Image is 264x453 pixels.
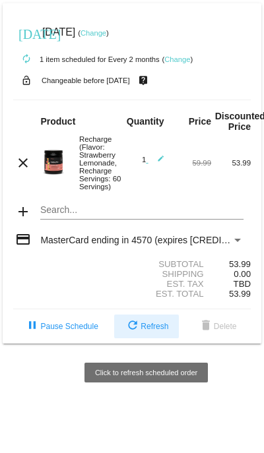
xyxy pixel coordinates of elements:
button: Pause Schedule [14,315,108,338]
div: Shipping [132,269,211,279]
strong: Quantity [127,116,164,127]
mat-icon: pause [24,318,40,334]
mat-icon: edit [148,155,164,171]
mat-icon: clear [15,155,31,171]
div: 59.99 [172,159,211,167]
span: 53.99 [229,289,251,299]
span: Pause Schedule [24,322,98,331]
div: 53.99 [211,159,251,167]
strong: Product [40,116,75,127]
strong: Price [189,116,211,127]
mat-select: Payment Method [40,235,243,245]
button: Delete [187,315,247,338]
mat-icon: [DATE] [18,25,34,41]
span: Refresh [125,322,168,331]
small: ( ) [78,29,109,37]
div: Recharge (Flavor: Strawberry Lemonade, Recharge Servings: 60 Servings) [73,135,132,191]
input: Search... [40,205,243,216]
a: Change [164,55,190,63]
div: Est. Tax [132,279,211,289]
div: 53.99 [211,259,251,269]
small: 1 item scheduled for Every 2 months [13,55,160,63]
div: Est. Total [132,289,211,299]
span: Delete [198,322,237,331]
div: Subtotal [132,259,211,269]
mat-icon: lock_open [18,72,34,89]
img: Recharge-60S-bottle-Image-Carousel-Strw-Lemonade.png [40,149,67,175]
mat-icon: credit_card [15,231,31,247]
mat-icon: delete [198,318,214,334]
button: Refresh [114,315,179,338]
span: 0.00 [234,269,251,279]
span: TBD [234,279,251,289]
mat-icon: live_help [135,72,151,89]
mat-icon: autorenew [18,51,34,67]
small: Changeable before [DATE] [42,76,130,84]
mat-icon: refresh [125,318,141,334]
span: 1 [142,156,164,164]
mat-icon: add [15,204,31,220]
small: ( ) [162,55,193,63]
a: Change [81,29,106,37]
